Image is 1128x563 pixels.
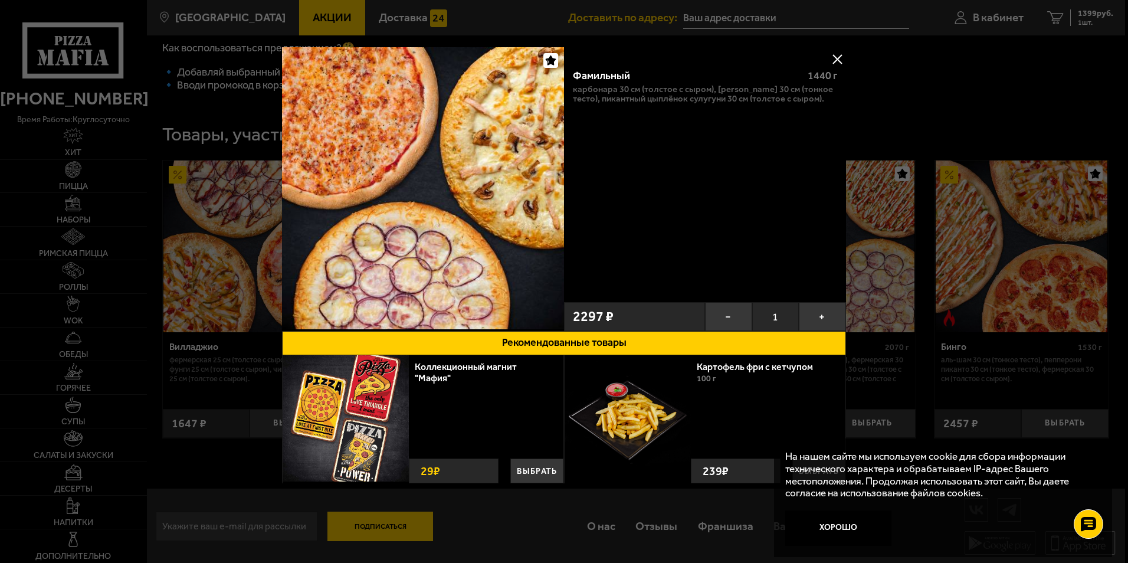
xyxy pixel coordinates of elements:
button: + [799,302,846,331]
button: Хорошо [785,510,891,546]
p: На нашем сайте мы используем cookie для сбора информации технического характера и обрабатываем IP... [785,450,1093,499]
span: 1 [752,302,799,331]
p: Карбонара 30 см (толстое с сыром), [PERSON_NAME] 30 см (тонкое тесто), Пикантный цыплёнок сулугун... [573,85,837,104]
button: Рекомендованные товары [282,331,846,355]
a: Фамильный [282,47,564,331]
button: − [705,302,752,331]
div: Фамильный [573,70,798,83]
a: Коллекционный магнит "Мафия" [415,361,517,384]
a: Картофель фри с кетчупом [697,361,825,372]
button: Выбрать [510,459,563,483]
img: Фамильный [282,47,564,329]
strong: 29 ₽ [418,459,443,483]
span: 2297 ₽ [573,310,614,324]
span: 100 г [697,374,716,384]
strong: 239 ₽ [700,459,732,483]
span: 1440 г [808,69,837,82]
